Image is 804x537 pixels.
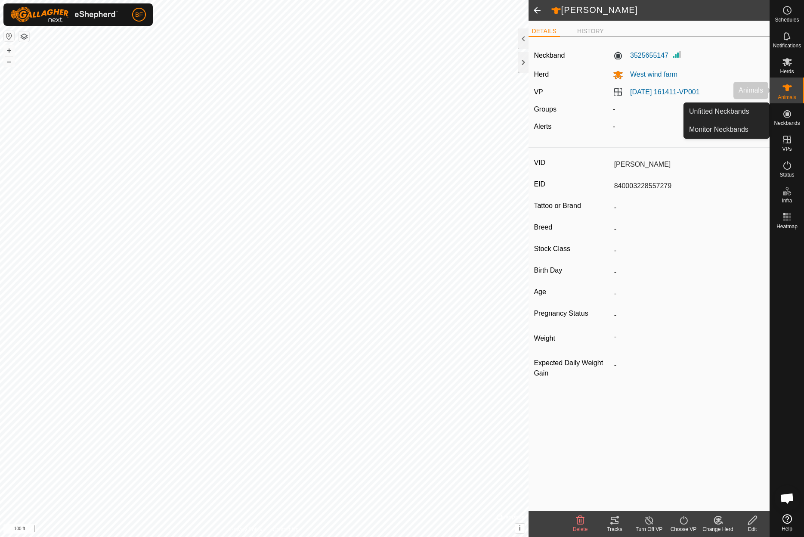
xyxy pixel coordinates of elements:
[609,104,767,115] div: -
[735,525,770,533] div: Edit
[689,124,748,135] span: Monitor Neckbands
[534,200,610,211] label: Tattoo or Brand
[684,103,769,120] a: Unfitted Neckbands
[613,50,668,61] label: 3525655147
[632,525,666,533] div: Turn Off VP
[775,17,799,22] span: Schedules
[534,106,556,113] label: Groups
[782,146,792,152] span: VPs
[534,243,610,255] label: Stock Class
[534,265,610,276] label: Birth Day
[10,7,118,22] img: Gallagher Logo
[534,179,610,190] label: EID
[684,121,769,138] a: Monitor Neckbands
[609,121,767,132] div: -
[689,106,749,117] span: Unfitted Neckbands
[774,121,800,126] span: Neckbands
[4,31,14,41] button: Reset Map
[701,525,735,533] div: Change Herd
[519,525,520,532] span: i
[551,5,770,16] h2: [PERSON_NAME]
[630,88,700,96] a: [DATE] 161411-VP001
[534,157,610,168] label: VID
[534,222,610,233] label: Breed
[782,198,792,203] span: Infra
[534,308,610,319] label: Pregnancy Status
[534,88,543,96] label: VP
[272,526,298,534] a: Contact Us
[770,511,804,535] a: Help
[534,50,565,61] label: Neckband
[623,71,677,78] span: West wind farm
[774,485,800,511] div: Open chat
[597,525,632,533] div: Tracks
[666,525,701,533] div: Choose VP
[776,224,798,229] span: Heatmap
[574,27,607,36] li: HISTORY
[534,286,610,298] label: Age
[672,49,682,59] img: Signal strength
[534,71,549,78] label: Herd
[778,95,796,100] span: Animals
[529,27,560,37] li: DETAILS
[779,172,794,177] span: Status
[135,10,143,19] span: BF
[4,56,14,67] button: –
[780,69,794,74] span: Herds
[515,524,525,533] button: i
[230,526,263,534] a: Privacy Policy
[534,329,610,348] label: Weight
[4,45,14,56] button: +
[782,526,792,531] span: Help
[573,526,588,532] span: Delete
[19,31,29,42] button: Map Layers
[773,43,801,48] span: Notifications
[534,358,610,379] label: Expected Daily Weight Gain
[534,123,551,130] label: Alerts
